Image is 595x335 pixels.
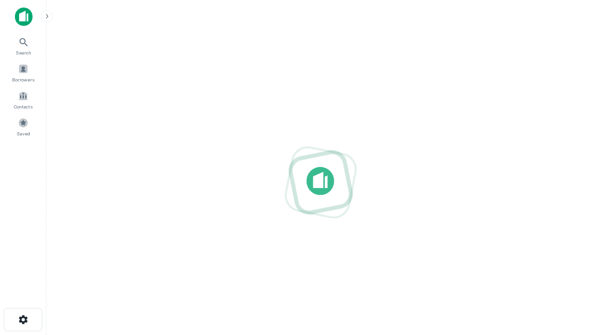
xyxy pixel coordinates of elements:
span: Contacts [14,103,33,110]
span: Saved [17,130,30,137]
iframe: Chat Widget [549,231,595,275]
a: Contacts [3,87,44,112]
span: Search [16,49,31,56]
a: Saved [3,114,44,139]
a: Search [3,33,44,58]
a: Borrowers [3,60,44,85]
img: capitalize-icon.png [15,7,33,26]
span: Borrowers [12,76,34,83]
